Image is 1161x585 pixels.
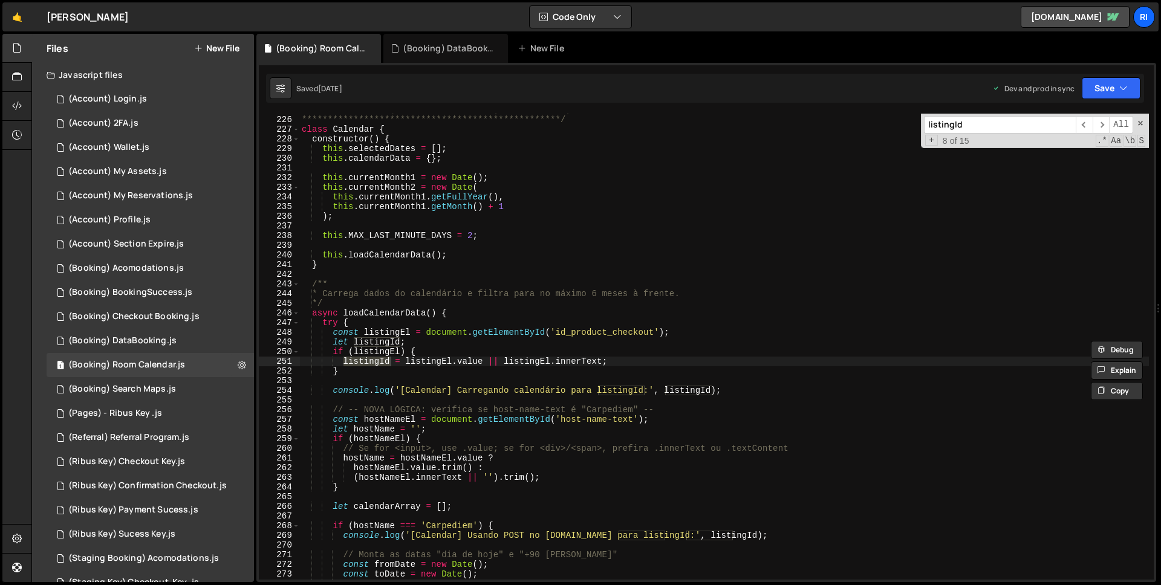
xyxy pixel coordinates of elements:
div: (Account) 2FA.js [68,118,138,129]
span: Whole Word Search [1124,135,1136,147]
div: 16291/43984.js [47,232,254,256]
div: (Account) Login.js [68,94,147,105]
div: 242 [259,270,300,279]
div: (Booking) Acomodations.js [68,263,184,274]
div: 261 [259,453,300,463]
div: Ri [1133,6,1155,28]
div: 16291/44051.js [47,450,254,474]
div: 234 [259,192,300,202]
a: [DOMAIN_NAME] [1021,6,1130,28]
button: Explain [1091,361,1143,380]
div: Dev and prod in sync [992,83,1075,94]
div: (Account) My Assets.js [68,166,167,177]
div: New File [518,42,568,54]
div: 16291/43983.js [47,208,254,232]
div: 16291/44052.js [47,474,254,498]
div: 16291/44055.js [47,522,254,546]
button: Debug [1091,341,1143,359]
div: 236 [259,212,300,221]
div: 273 [259,569,300,579]
div: 260 [259,444,300,453]
div: 258 [259,424,300,434]
div: 16291/44358.js [47,87,254,111]
div: (Account) Profile.js [68,215,151,225]
div: 244 [259,289,300,299]
span: 1 [57,361,64,371]
div: 16291/44038.js [47,280,254,305]
div: 16291/44049.js [47,425,254,450]
div: 228 [259,134,300,144]
div: 16291/44035.js [47,160,254,184]
div: 269 [259,531,300,540]
div: 231 [259,163,300,173]
div: 256 [259,405,300,415]
div: 16291/44034.js [47,111,254,135]
div: 252 [259,366,300,376]
div: 246 [259,308,300,318]
span: ​ [1093,116,1110,134]
div: (Booking) Search Maps.js [68,384,176,395]
div: 255 [259,395,300,405]
span: Search In Selection [1137,135,1145,147]
div: (Ribus Key) Payment Sucess.js [68,505,198,516]
div: 227 [259,124,300,134]
span: Toggle Replace mode [925,135,938,146]
button: New File [194,44,239,53]
div: 232 [259,173,300,183]
div: 16291/44045.js [47,353,254,377]
span: Alt-Enter [1109,116,1133,134]
div: 16291/44039.js [47,305,254,329]
div: (Pages) - Ribus Key .js [68,408,162,419]
div: 267 [259,511,300,521]
div: 237 [259,221,300,231]
div: Saved [296,83,342,94]
button: Code Only [530,6,631,28]
div: (Booking) BookingSuccess.js [68,287,192,298]
div: 268 [259,521,300,531]
span: 8 of 15 [938,136,974,146]
div: 243 [259,279,300,289]
div: 263 [259,473,300,482]
div: 16291/44384.js [47,135,254,160]
button: Copy [1091,382,1143,400]
div: 240 [259,250,300,260]
div: (Booking) Checkout Booking.js [68,311,200,322]
div: 265 [259,492,300,502]
div: 259 [259,434,300,444]
div: (Account) Section Expire.js [68,239,184,250]
div: 16291/44037.js [47,256,254,280]
div: 250 [259,347,300,357]
span: CaseSensitive Search [1110,135,1122,147]
div: 262 [259,463,300,473]
div: (Ribus Key) Confirmation Checkout.js [68,480,227,491]
div: (Staging Booking) Acomodations.js [68,553,219,564]
div: 226 [259,115,300,124]
input: Search for [924,116,1076,134]
div: 264 [259,482,300,492]
div: 235 [259,202,300,212]
div: 233 [259,183,300,192]
div: 247 [259,318,300,328]
div: 16291/44056.js [47,546,254,570]
div: 16291/44040.js [47,329,254,353]
div: 229 [259,144,300,154]
div: (Booking) Room Calendar.js [276,42,366,54]
div: 272 [259,560,300,569]
div: (Booking) Room Calendar.js [68,360,185,370]
div: (Account) My Reservations.js [68,190,193,201]
div: 249 [259,337,300,347]
div: 266 [259,502,300,511]
div: 230 [259,154,300,163]
button: Save [1082,77,1140,99]
div: 239 [259,241,300,250]
div: (Booking) DataBooking.js [403,42,493,54]
div: 270 [259,540,300,550]
div: 245 [259,299,300,308]
div: (Referral) Referral Program.js [68,432,189,443]
span: RegExp Search [1096,135,1108,147]
div: (Account) Wallet.js [68,142,149,153]
div: (Ribus Key) Sucess Key.js [68,529,175,540]
div: (Ribus Key) Checkout Key.js [68,456,185,467]
div: 248 [259,328,300,337]
div: [PERSON_NAME] [47,10,129,24]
